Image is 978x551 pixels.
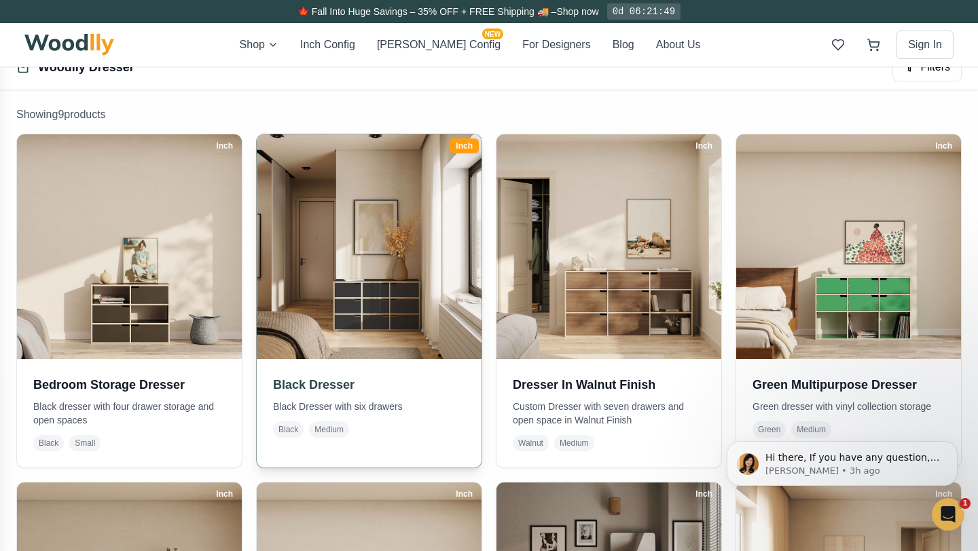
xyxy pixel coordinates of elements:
img: Black Dresser [251,129,488,365]
iframe: Intercom notifications message [706,413,978,514]
button: For Designers [522,37,590,53]
span: Small [69,435,101,451]
img: Bedroom Storage Dresser [17,134,242,359]
span: NEW [482,28,503,39]
iframe: Intercom live chat [932,498,964,531]
span: Black [273,421,304,438]
button: Filters [892,53,962,81]
span: Walnut [513,435,549,451]
div: Inch [450,487,479,501]
span: Medium [554,435,594,451]
div: Inch [689,487,719,501]
img: Green Multipurpose Dresser [736,134,961,359]
p: Showing 9 product s [16,107,962,123]
h3: Dresser In Walnut Finish [513,375,705,394]
p: Green dresser with vinyl collection storage [753,400,945,413]
span: 1 [960,498,971,509]
p: Black dresser with four drawer storage and open spaces [33,400,225,427]
img: Dresser In Walnut Finish [496,134,721,359]
a: Shop now [556,6,598,17]
span: Black [33,435,64,451]
div: Inch [210,138,239,153]
h3: Green Multipurpose Dresser [753,375,945,394]
div: Inch [450,138,479,153]
div: Inch [210,487,239,501]
button: [PERSON_NAME] ConfigNEW [377,37,501,53]
button: Sign In [896,31,954,59]
a: Woodlly Dresser [38,60,134,74]
h3: Bedroom Storage Dresser [33,375,225,394]
button: About Us [656,37,701,53]
button: Blog [613,37,634,53]
h3: Black Dresser [273,375,465,394]
button: Inch Config [300,37,355,53]
img: Woodlly [24,34,114,56]
span: Filters [920,59,950,75]
div: Inch [689,138,719,153]
span: Medium [309,421,349,438]
span: 🍁 Fall Into Huge Savings – 35% OFF + FREE Shipping 🚚 – [297,6,556,17]
button: Shop [240,37,278,53]
p: Black Dresser with six drawers [273,400,465,413]
div: 0d 06:21:49 [607,3,681,20]
div: Inch [929,138,958,153]
p: Custom Dresser with seven drawers and open space in Walnut Finish [513,400,705,427]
